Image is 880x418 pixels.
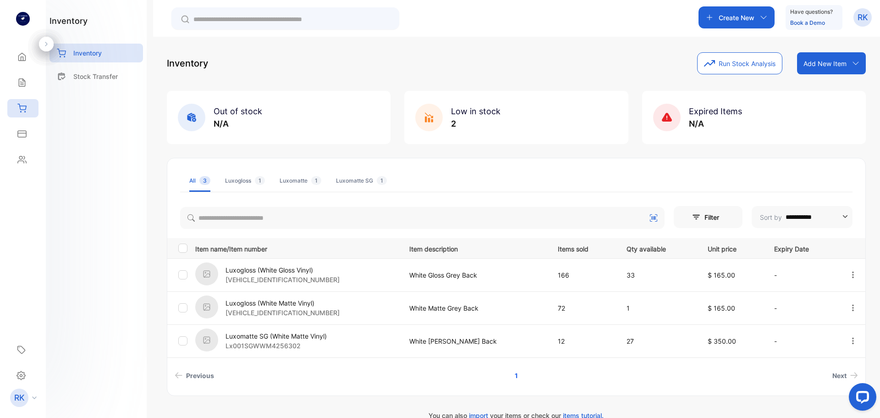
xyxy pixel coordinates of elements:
[558,303,608,313] p: 72
[225,177,265,185] div: Luxogloss
[195,242,398,254] p: Item name/Item number
[73,48,102,58] p: Inventory
[336,177,387,185] div: Luxomatte SG
[774,303,830,313] p: -
[225,331,327,341] p: Luxomatte SG (White Matte Vinyl)
[214,106,262,116] span: Out of stock
[841,379,880,418] iframe: LiveChat chat widget
[790,7,833,17] p: Have questions?
[752,206,852,228] button: Sort by
[627,242,689,254] p: Qty available
[280,177,321,185] div: Luxomatte
[189,177,210,185] div: All
[558,336,608,346] p: 12
[451,106,500,116] span: Low in stock
[708,337,736,345] span: $ 350.00
[255,176,265,185] span: 1
[627,270,689,280] p: 33
[689,106,742,116] span: Expired Items
[195,295,218,318] img: item
[790,19,825,26] a: Book a Demo
[504,367,529,384] a: Page 1 is your current page
[697,52,782,74] button: Run Stock Analysis
[558,270,608,280] p: 166
[225,265,340,275] p: Luxogloss (White Gloss Vinyl)
[803,59,847,68] p: Add New Item
[311,176,321,185] span: 1
[195,262,218,285] img: item
[409,336,539,346] p: White [PERSON_NAME] Back
[708,242,755,254] p: Unit price
[708,271,735,279] span: $ 165.00
[49,67,143,86] a: Stock Transfer
[225,341,327,351] p: Lx001SGWWM4256302
[409,303,539,313] p: White Matte Grey Back
[627,336,689,346] p: 27
[832,371,847,380] span: Next
[719,13,754,22] p: Create New
[199,176,210,185] span: 3
[167,56,208,70] p: Inventory
[225,308,340,318] p: [VEHICLE_IDENTIFICATION_NUMBER]
[14,392,25,404] p: RK
[627,303,689,313] p: 1
[409,270,539,280] p: White Gloss Grey Back
[377,176,387,185] span: 1
[558,242,608,254] p: Items sold
[698,6,775,28] button: Create New
[49,15,88,27] h1: inventory
[171,367,218,384] a: Previous page
[214,117,262,130] p: N/A
[774,242,830,254] p: Expiry Date
[451,117,500,130] p: 2
[195,329,218,351] img: item
[708,304,735,312] span: $ 165.00
[829,367,862,384] a: Next page
[760,212,782,222] p: Sort by
[167,367,865,384] ul: Pagination
[225,275,340,284] p: [VEHICLE_IDENTIFICATION_NUMBER]
[186,371,214,380] span: Previous
[73,72,118,81] p: Stock Transfer
[16,12,30,26] img: logo
[774,270,830,280] p: -
[689,117,742,130] p: N/A
[858,11,868,23] p: RK
[774,336,830,346] p: -
[853,6,872,28] button: RK
[49,44,143,62] a: Inventory
[225,298,340,308] p: Luxogloss (White Matte Vinyl)
[409,242,539,254] p: Item description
